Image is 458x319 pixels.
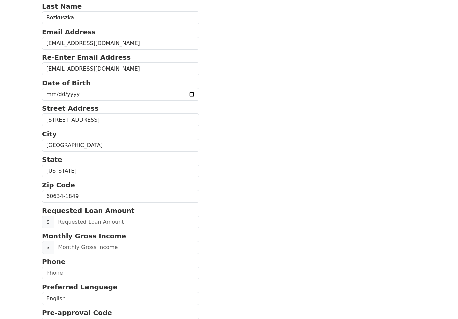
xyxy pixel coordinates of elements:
[42,139,199,152] input: City
[54,216,199,228] input: Requested Loan Amount
[42,113,199,126] input: Street Address
[42,130,57,138] strong: City
[42,241,54,254] span: $
[42,2,82,10] strong: Last Name
[42,258,65,266] strong: Phone
[42,53,131,61] strong: Re-Enter Email Address
[42,309,112,317] strong: Pre-approval Code
[42,11,199,24] input: Last Name
[42,231,199,241] p: Monthly Gross Income
[42,104,99,112] strong: Street Address
[42,181,75,189] strong: Zip Code
[42,37,199,50] input: Email Address
[42,155,62,164] strong: State
[42,190,199,203] input: Zip Code
[42,267,199,279] input: Phone
[42,207,135,215] strong: Requested Loan Amount
[42,216,54,228] span: $
[42,283,117,291] strong: Preferred Language
[54,241,199,254] input: Monthly Gross Income
[42,28,96,36] strong: Email Address
[42,62,199,75] input: Re-Enter Email Address
[42,79,91,87] strong: Date of Birth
